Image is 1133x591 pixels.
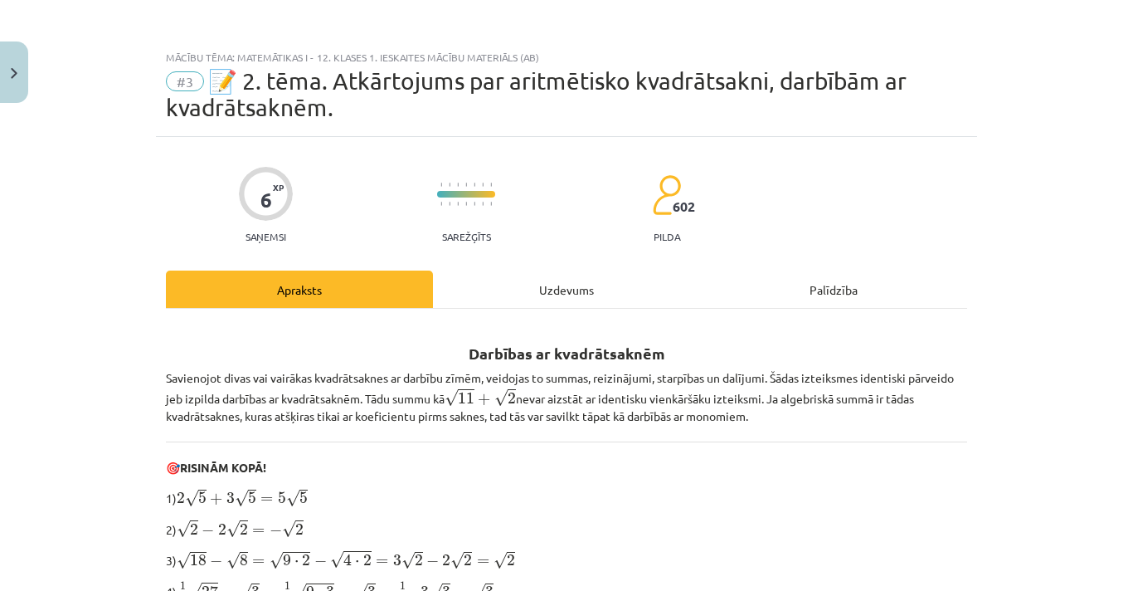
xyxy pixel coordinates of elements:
span: ⋅ [355,560,359,565]
div: 6 [260,188,272,212]
img: icon-short-line-57e1e144782c952c97e751825c79c345078a6d821885a25fce030b3d8c18986b.svg [449,183,450,187]
img: icon-short-line-57e1e144782c952c97e751825c79c345078a6d821885a25fce030b3d8c18986b.svg [440,183,442,187]
span: 1 [400,582,406,590]
span: √ [177,552,190,569]
span: − [202,525,214,536]
span: 3 [226,492,235,504]
span: 2 [442,554,450,566]
span: XP [273,183,284,192]
span: 18 [190,554,207,566]
img: icon-short-line-57e1e144782c952c97e751825c79c345078a6d821885a25fce030b3d8c18986b.svg [440,202,442,206]
p: Saņemsi [239,231,293,242]
span: 1 [180,582,186,590]
span: 5 [278,492,286,504]
img: icon-short-line-57e1e144782c952c97e751825c79c345078a6d821885a25fce030b3d8c18986b.svg [465,202,467,206]
span: √ [177,520,190,538]
span: 📝 2. tēma. Atkārtojums par aritmētisko kvadrātsakni, darbībām ar kvadrātsaknēm. [166,67,907,121]
span: √ [330,551,343,569]
span: ⋅ [294,560,299,565]
span: 2 [190,524,198,535]
p: 3) [166,549,967,570]
span: − [210,555,222,567]
span: 2 [363,554,372,566]
img: icon-short-line-57e1e144782c952c97e751825c79c345078a6d821885a25fce030b3d8c18986b.svg [474,202,475,206]
span: √ [282,520,295,538]
span: 5 [299,492,308,504]
span: √ [401,552,415,569]
img: icon-short-line-57e1e144782c952c97e751825c79c345078a6d821885a25fce030b3d8c18986b.svg [449,202,450,206]
span: = [252,559,265,565]
span: + [210,493,222,505]
b: Darbības ar kvadrātsaknēm [469,344,665,363]
span: √ [494,389,508,407]
p: 2) [166,518,967,539]
img: icon-short-line-57e1e144782c952c97e751825c79c345078a6d821885a25fce030b3d8c18986b.svg [465,183,467,187]
span: + [478,393,490,405]
div: Uzdevums [433,271,700,308]
span: 2 [415,554,423,566]
span: √ [226,520,240,538]
p: Sarežģīts [442,231,491,242]
span: √ [226,552,240,569]
span: 2 [508,393,516,404]
span: √ [270,552,283,569]
img: icon-short-line-57e1e144782c952c97e751825c79c345078a6d821885a25fce030b3d8c18986b.svg [490,183,492,187]
span: 4 [343,554,352,566]
span: 2 [302,554,310,566]
div: Apraksts [166,271,433,308]
span: 2 [464,554,472,566]
span: 2 [507,554,515,566]
span: √ [235,490,248,507]
span: − [426,555,439,567]
span: 11 [458,393,474,404]
img: icon-short-line-57e1e144782c952c97e751825c79c345078a6d821885a25fce030b3d8c18986b.svg [490,202,492,206]
span: √ [494,552,507,569]
span: = [477,559,489,565]
span: √ [185,490,198,507]
span: = [376,559,388,565]
span: 2 [218,524,226,535]
span: 5 [198,492,207,504]
img: icon-short-line-57e1e144782c952c97e751825c79c345078a6d821885a25fce030b3d8c18986b.svg [482,202,484,206]
span: 1 [284,582,290,590]
span: #3 [166,71,204,91]
div: Mācību tēma: Matemātikas i - 12. klases 1. ieskaites mācību materiāls (ab) [166,51,967,63]
p: pilda [654,231,680,242]
span: 2 [177,492,185,504]
img: students-c634bb4e5e11cddfef0936a35e636f08e4e9abd3cc4e673bd6f9a4125e45ecb1.svg [652,174,681,216]
span: √ [450,552,464,569]
span: − [270,525,282,536]
b: RISINĀM KOPĀ! [180,460,266,475]
p: Savienojot divas vai vairākas kvadrātsaknes ar darbību zīmēm, veidojas to summas, reizinājumi, st... [166,369,967,425]
span: √ [445,389,458,407]
div: Palīdzība [700,271,967,308]
span: 8 [240,554,248,566]
span: 602 [673,199,695,214]
img: icon-short-line-57e1e144782c952c97e751825c79c345078a6d821885a25fce030b3d8c18986b.svg [457,202,459,206]
span: 2 [295,524,304,535]
p: 1) [166,486,967,508]
span: 9 [283,554,291,566]
span: = [252,528,265,535]
p: 🎯 [166,459,967,476]
img: icon-short-line-57e1e144782c952c97e751825c79c345078a6d821885a25fce030b3d8c18986b.svg [474,183,475,187]
span: − [314,555,327,567]
span: √ [286,490,299,507]
span: = [260,496,273,503]
span: 3 [393,554,401,566]
img: icon-short-line-57e1e144782c952c97e751825c79c345078a6d821885a25fce030b3d8c18986b.svg [457,183,459,187]
img: icon-short-line-57e1e144782c952c97e751825c79c345078a6d821885a25fce030b3d8c18986b.svg [482,183,484,187]
span: 5 [248,492,256,504]
span: 2 [240,524,248,535]
img: icon-close-lesson-0947bae3869378f0d4975bcd49f059093ad1ed9edebbc8119c70593378902aed.svg [11,68,17,79]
